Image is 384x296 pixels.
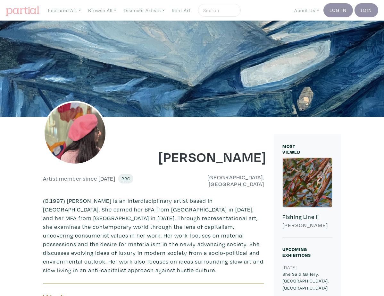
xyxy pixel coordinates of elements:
[85,4,119,17] a: Browse All
[158,174,264,188] h6: [GEOGRAPHIC_DATA], [GEOGRAPHIC_DATA]
[282,213,332,220] h6: Fishing Line II
[158,148,264,165] h1: [PERSON_NAME]
[121,4,168,17] a: Discover Artists
[121,175,130,182] span: Pro
[282,264,297,270] small: [DATE]
[282,157,332,238] a: Fishing Line II [PERSON_NAME]
[43,175,115,182] h6: Artist member since [DATE]
[355,3,378,17] a: Join
[323,3,353,17] a: Log In
[282,143,300,155] small: MOST VIEWED
[203,6,235,14] input: Search
[282,222,332,229] h6: [PERSON_NAME]
[169,4,194,17] a: Rent Art
[45,4,84,17] a: Featured Art
[43,196,264,274] p: (B.1997) [PERSON_NAME] is an interdisciplinary artist based in [GEOGRAPHIC_DATA]. She earned her ...
[43,101,107,165] img: phpThumb.php
[282,271,332,292] p: She Said Gallery, [GEOGRAPHIC_DATA], [GEOGRAPHIC_DATA]
[282,246,311,258] small: Upcoming Exhibitions
[291,4,322,17] a: About Us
